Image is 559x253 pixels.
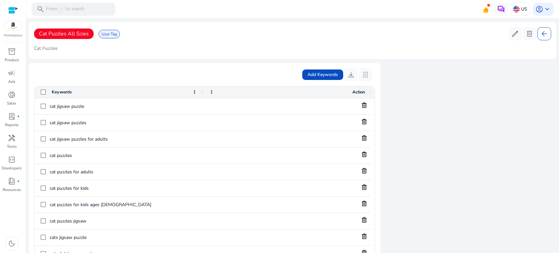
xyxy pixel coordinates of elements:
span: lab_profile [8,112,16,120]
p: Ads [8,79,15,85]
span: cat puzzles jigsaw [50,214,197,228]
span: Action [352,89,365,95]
span: cat puzzles [50,149,197,162]
span: cat jigsaw puzzles for adults [50,132,197,146]
p: Marketplace [4,33,22,38]
img: amazon.svg [4,21,22,30]
span: inventory_2 [8,48,16,55]
span: delete [526,30,533,38]
button: download [345,68,358,81]
span: cat puzzles for adults [50,165,197,179]
span: handyman [8,134,16,142]
span: download [347,71,355,79]
span: fiber_manual_record [17,180,20,183]
span: keyboard_arrow_down [543,5,551,13]
span: / [59,6,65,13]
span: cat puzzles for kids ages [DEMOGRAPHIC_DATA] [50,198,197,211]
span: arrow_back [540,30,548,38]
p: Sales [7,100,16,106]
span: book_4 [8,177,16,185]
p: Press to search [46,6,84,13]
span: Cat Puzzles All Sizes [39,30,89,37]
span: cats jigsaw puzzle [50,231,197,244]
span: Add Keywords [307,71,338,78]
span: account_circle [535,5,543,13]
p: Reports [5,122,19,128]
p: Tools [7,144,17,149]
span: cat jigsaw puzzles [50,116,197,129]
span: User Tag [99,30,120,38]
span: fiber_manual_record [17,115,20,118]
img: us.svg [513,6,520,12]
span: code_blocks [8,156,16,164]
span: campaign [8,69,16,77]
span: cat jigsaw puzzle [50,100,197,113]
p: Product [5,57,19,63]
p: US [521,3,527,15]
span: edit [511,30,519,38]
button: Add Keywords [302,69,343,80]
span: search [37,5,45,13]
span: cat puzzles for kids [50,182,197,195]
p: Resources [3,187,21,193]
button: edit [509,27,522,40]
p: Cat Puzzles [34,45,58,52]
span: Keywords [52,89,72,95]
span: donut_small [8,91,16,99]
p: Developers [2,165,22,171]
button: delete [523,27,536,40]
span: dark_mode [8,240,16,247]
